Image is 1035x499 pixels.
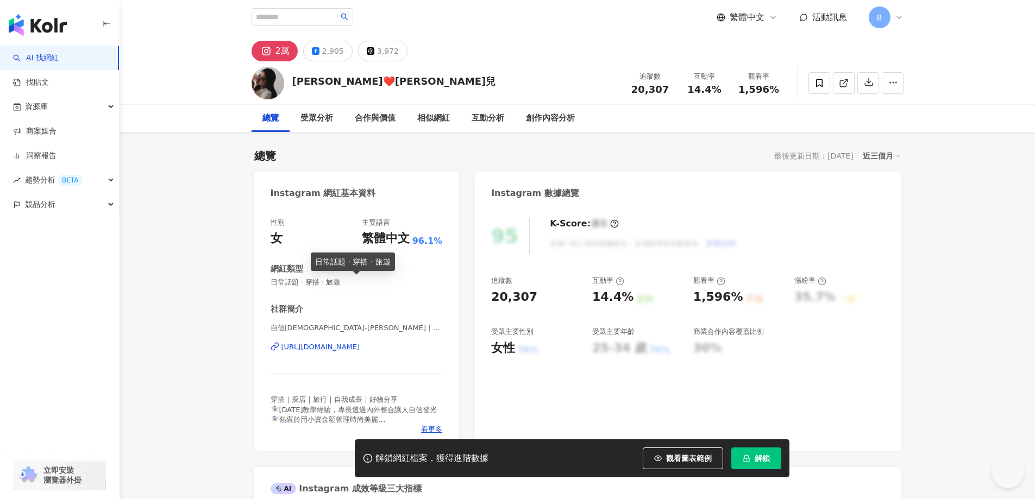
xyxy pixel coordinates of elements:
[491,276,512,286] div: 追蹤數
[13,126,57,137] a: 商案媒合
[9,14,67,36] img: logo
[25,94,48,119] span: 資源庫
[341,13,348,21] span: search
[412,235,443,247] span: 96.1%
[292,74,496,88] div: [PERSON_NAME]❤️[PERSON_NAME]兒
[271,395,437,472] span: 穿搭｜探店｜旅行｜自我成長｜好物分享 🧚🏻‍♀️[DATE]教學經驗，專長透過內外整合讓人自信發光 🧚🏻‍♀️熱衷於用小資金額管理時尚美麗 一對一形象管理、陪購、探店開箱 歡迎訊息詢問 Foun...
[271,230,283,247] div: 女
[693,276,725,286] div: 觀看率
[25,192,55,217] span: 競品分析
[271,277,443,287] span: 日常話題 · 穿搭 · 旅遊
[472,112,504,125] div: 互動分析
[491,327,534,337] div: 受眾主要性別
[491,187,579,199] div: Instagram 數據總覽
[550,218,619,230] div: K-Score :
[693,327,764,337] div: 商業合作內容覆蓋比例
[17,466,39,484] img: chrome extension
[271,263,303,275] div: 網紅類型
[271,323,443,333] span: 自信[DEMOGRAPHIC_DATA]-[PERSON_NAME] | yifan921_homies
[877,11,882,23] span: B
[592,289,633,306] div: 14.4%
[794,276,826,286] div: 漲粉率
[738,71,780,82] div: 觀看率
[322,43,344,59] div: 2,905
[592,327,635,337] div: 受眾主要年齡
[592,276,624,286] div: 互動率
[491,340,515,357] div: 女性
[281,342,360,352] div: [URL][DOMAIN_NAME]
[13,150,57,161] a: 洞察報告
[262,112,279,125] div: 總覽
[687,84,721,95] span: 14.4%
[271,304,303,315] div: 社群簡介
[58,175,83,186] div: BETA
[275,43,290,59] div: 2萬
[13,53,59,64] a: searchAI 找網紅
[421,425,442,434] span: 看更多
[14,460,105,490] a: chrome extension立即安裝 瀏覽器外掛
[375,453,488,464] div: 解鎖網紅檔案，獲得進階數據
[13,176,21,184] span: rise
[743,454,750,462] span: lock
[271,483,422,495] div: Instagram 成效等級三大指標
[693,289,743,306] div: 1,596%
[355,112,396,125] div: 合作與價值
[271,483,297,494] div: AI
[252,41,298,61] button: 2萬
[643,447,723,469] button: 觀看圖表範例
[755,454,770,463] span: 解鎖
[526,112,575,125] div: 創作內容分析
[252,67,284,99] img: KOL Avatar
[43,465,81,485] span: 立即安裝 瀏覽器外掛
[774,151,853,160] div: 最後更新日期：[DATE]
[738,84,779,95] span: 1,596%
[358,41,407,61] button: 3,972
[254,148,276,163] div: 總覽
[863,149,901,163] div: 近三個月
[13,77,49,88] a: 找貼文
[362,218,390,228] div: 主要語言
[731,447,781,469] button: 解鎖
[300,112,333,125] div: 受眾分析
[666,454,712,463] span: 觀看圖表範例
[730,11,764,23] span: 繁體中文
[271,187,376,199] div: Instagram 網紅基本資料
[303,41,353,61] button: 2,905
[630,71,671,82] div: 追蹤數
[271,342,443,352] a: [URL][DOMAIN_NAME]
[417,112,450,125] div: 相似網紅
[25,168,83,192] span: 趨勢分析
[812,12,847,22] span: 活動訊息
[362,230,410,247] div: 繁體中文
[684,71,725,82] div: 互動率
[491,289,537,306] div: 20,307
[631,84,669,95] span: 20,307
[377,43,399,59] div: 3,972
[271,218,285,228] div: 性別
